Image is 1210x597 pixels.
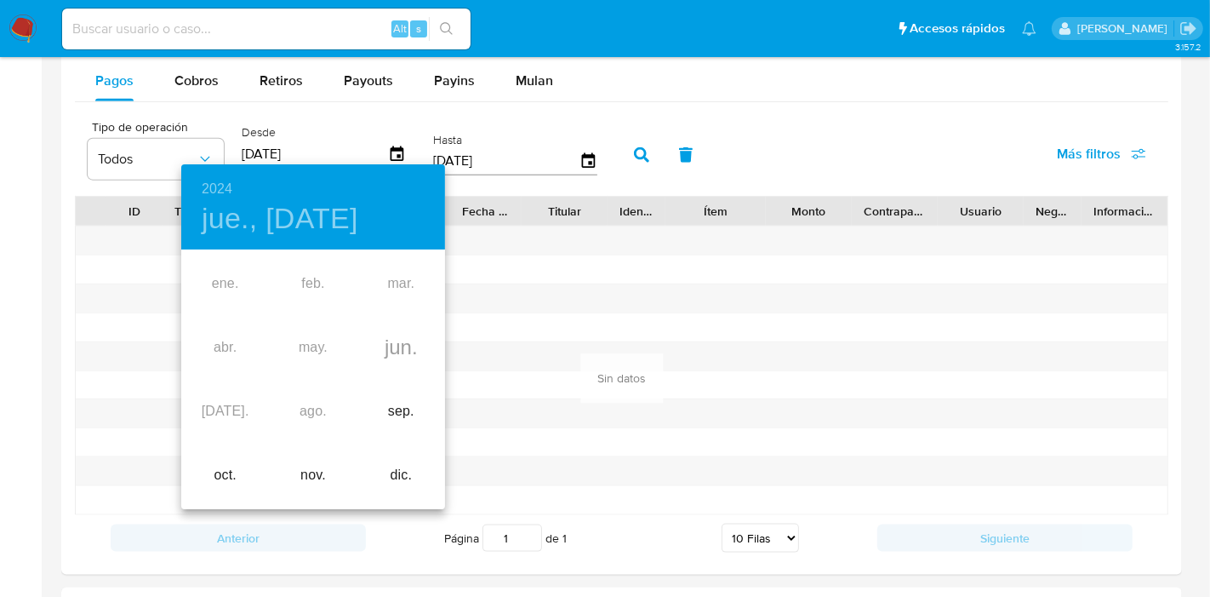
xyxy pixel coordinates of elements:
button: 2024 [202,177,232,201]
div: nov. [269,444,357,508]
div: oct. [181,444,269,508]
div: dic. [357,444,445,508]
div: sep. [357,380,445,444]
button: jue., [DATE] [202,201,358,237]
